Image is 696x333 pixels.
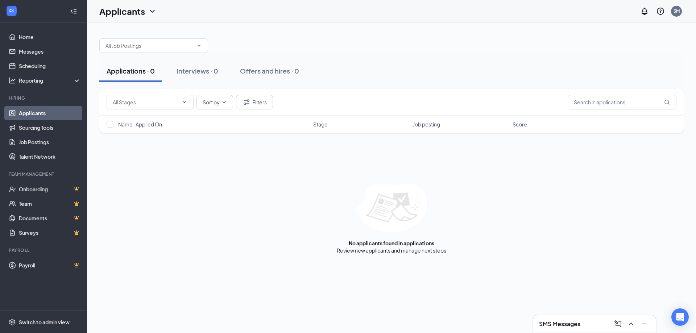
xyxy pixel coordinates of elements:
div: Reporting [19,77,81,84]
a: Applicants [19,106,81,120]
div: Interviews · 0 [177,66,218,75]
button: ChevronUp [625,318,637,330]
svg: ChevronDown [196,43,202,49]
a: Job Postings [19,135,81,149]
div: Team Management [9,171,79,177]
a: Sourcing Tools [19,120,81,135]
button: Minimize [638,318,650,330]
svg: MagnifyingGlass [664,99,670,105]
span: Job posting [413,121,440,128]
svg: Filter [242,98,251,107]
span: Name · Applied On [118,121,162,128]
div: Open Intercom Messenger [671,308,689,326]
svg: Notifications [640,7,649,16]
button: ComposeMessage [612,318,624,330]
a: PayrollCrown [19,258,81,272]
svg: Analysis [9,77,16,84]
a: Scheduling [19,59,81,73]
a: TeamCrown [19,196,81,211]
a: Messages [19,44,81,59]
svg: ChevronDown [221,99,227,105]
div: No applicants found in applications [349,240,434,247]
span: Stage [313,121,328,128]
div: Offers and hires · 0 [240,66,299,75]
input: All Stages [113,98,179,106]
span: Sort by [203,100,220,105]
div: 3M [674,8,680,14]
a: OnboardingCrown [19,182,81,196]
h1: Applicants [99,5,145,17]
div: Payroll [9,247,79,253]
div: Switch to admin view [19,319,70,326]
input: Search in applications [568,95,676,109]
a: Home [19,30,81,44]
svg: Settings [9,319,16,326]
svg: ComposeMessage [614,320,622,328]
a: DocumentsCrown [19,211,81,225]
svg: WorkstreamLogo [8,7,15,14]
div: Review new applicants and manage next steps [337,247,446,254]
button: Filter Filters [236,95,273,109]
svg: Collapse [70,8,77,15]
h3: SMS Messages [539,320,580,328]
div: Applications · 0 [107,66,155,75]
a: SurveysCrown [19,225,81,240]
a: Talent Network [19,149,81,164]
svg: ChevronDown [148,7,157,16]
img: empty-state [356,184,427,232]
div: Hiring [9,95,79,101]
svg: ChevronDown [182,99,187,105]
svg: Minimize [640,320,649,328]
svg: ChevronUp [627,320,635,328]
span: Score [513,121,527,128]
svg: QuestionInfo [656,7,665,16]
button: Sort byChevronDown [196,95,233,109]
input: All Job Postings [105,42,193,50]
